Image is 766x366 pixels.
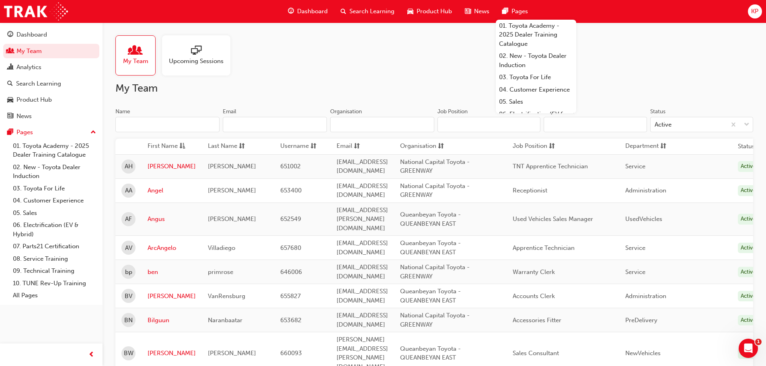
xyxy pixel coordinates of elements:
a: 03. Toyota For Life [496,71,576,84]
div: Product Hub [16,95,52,104]
span: Queanbeyan Toyota - QUEANBEYAN EAST [400,211,461,227]
span: Search Learning [349,7,394,16]
span: My Team [123,57,148,66]
span: sorting-icon [660,141,666,151]
a: News [3,109,99,124]
span: Queanbeyan Toyota - QUEANBEYAN EAST [400,288,461,304]
a: [PERSON_NAME] [148,292,196,301]
span: Upcoming Sessions [169,57,224,66]
button: Departmentsorting-icon [625,141,669,151]
a: All Pages [10,289,99,302]
span: AV [125,243,132,253]
span: National Capital Toyota - GREENWAY [400,158,470,175]
span: UsedVehicles [625,215,662,223]
div: Active [738,214,759,225]
span: 652549 [280,215,301,223]
span: Apprentice Technician [513,244,575,251]
span: sorting-icon [438,141,444,151]
span: [EMAIL_ADDRESS][DOMAIN_NAME] [337,264,388,280]
a: Upcoming Sessions [162,35,237,76]
div: Active [655,120,672,129]
a: ben [148,268,196,277]
a: 02. New - Toyota Dealer Induction [496,50,576,71]
span: sessionType_ONLINE_URL-icon [191,45,201,57]
span: News [474,7,489,16]
span: Last Name [208,141,237,151]
input: Job Position [437,117,540,132]
input: Name [115,117,220,132]
span: [EMAIL_ADDRESS][DOMAIN_NAME] [337,239,388,256]
span: sorting-icon [354,141,360,151]
iframe: Intercom live chat [739,339,758,358]
span: 660093 [280,350,302,357]
span: [EMAIL_ADDRESS][DOMAIN_NAME] [337,182,388,199]
span: [EMAIL_ADDRESS][DOMAIN_NAME] [337,158,388,175]
a: 03. Toyota For Life [10,182,99,195]
h2: My Team [115,82,753,95]
a: 01. Toyota Academy - 2025 Dealer Training Catalogue [10,140,99,161]
span: Service [625,268,645,276]
a: news-iconNews [458,3,496,20]
a: [PERSON_NAME] [148,162,196,171]
a: 06. Electrification (EV & Hybrid) [496,108,576,129]
span: news-icon [465,6,471,16]
a: My Team [115,35,162,76]
div: Dashboard [16,30,47,39]
span: 655827 [280,292,301,300]
span: asc-icon [179,141,185,151]
span: Department [625,141,659,151]
span: search-icon [341,6,346,16]
a: 04. Customer Experience [10,194,99,207]
span: chart-icon [7,64,13,71]
span: AA [125,186,132,195]
span: search-icon [7,80,13,88]
input: Email [223,117,327,132]
span: Organisation [400,141,436,151]
span: KP [751,7,758,16]
button: Pages [3,125,99,140]
span: BV [125,292,132,301]
span: Pages [511,7,528,16]
span: PreDelivery [625,317,657,324]
span: news-icon [7,113,13,120]
span: [PERSON_NAME] [208,350,256,357]
a: 07. Parts21 Certification [10,240,99,253]
a: 01. Toyota Academy - 2025 Dealer Training Catalogue [496,20,576,50]
span: [PERSON_NAME] [208,163,256,170]
div: Job Position [437,108,468,116]
a: Bilguun [148,316,196,325]
div: Search Learning [16,79,61,88]
a: guage-iconDashboard [281,3,334,20]
span: people-icon [130,45,141,57]
span: Naranbaatar [208,317,242,324]
span: AH [125,162,133,171]
span: First Name [148,141,178,151]
span: up-icon [90,127,96,138]
a: 09. Technical Training [10,265,99,277]
span: BN [124,316,133,325]
a: 10. TUNE Rev-Up Training [10,277,99,290]
span: Accessories Fitter [513,317,561,324]
a: [PERSON_NAME] [148,349,196,358]
span: Administration [625,292,666,300]
a: search-iconSearch Learning [334,3,401,20]
span: Accounts Clerk [513,292,555,300]
div: Analytics [16,63,41,72]
span: Username [280,141,309,151]
a: 06. Electrification (EV & Hybrid) [10,219,99,240]
div: Active [738,161,759,172]
input: Department [544,117,647,132]
span: Queanbeyan Toyota - QUEANBEYAN EAST [400,345,461,362]
div: Active [738,315,759,326]
span: 653400 [280,187,302,194]
div: Email [223,108,236,116]
div: Name [115,108,130,116]
span: guage-icon [7,31,13,39]
a: Trak [4,2,68,20]
a: 05. Sales [496,96,576,108]
span: National Capital Toyota - GREENWAY [400,182,470,199]
div: Active [738,185,759,196]
span: sorting-icon [549,141,555,151]
span: sorting-icon [239,141,245,151]
span: car-icon [7,96,13,104]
